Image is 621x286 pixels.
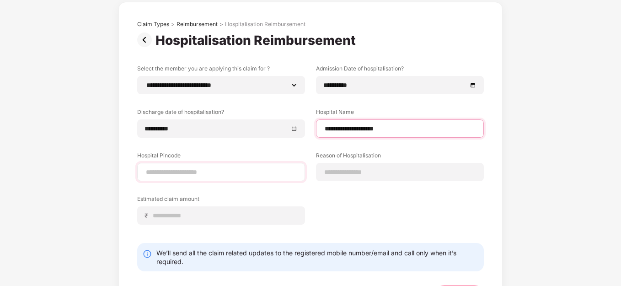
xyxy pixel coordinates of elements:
div: > [171,21,175,28]
div: Hospitalisation Reimbursement [225,21,305,28]
label: Admission Date of hospitalisation? [316,65,484,76]
label: Estimated claim amount [137,195,305,206]
img: svg+xml;base64,PHN2ZyBpZD0iSW5mby0yMHgyMCIgeG1sbnM9Imh0dHA6Ly93d3cudzMub3JnLzIwMDAvc3ZnIiB3aWR0aD... [143,249,152,259]
div: Hospitalisation Reimbursement [155,32,359,48]
div: Claim Types [137,21,169,28]
div: Reimbursement [177,21,218,28]
span: ₹ [145,211,152,220]
div: > [219,21,223,28]
label: Hospital Pincode [137,151,305,163]
label: Reason of Hospitalisation [316,151,484,163]
label: Hospital Name [316,108,484,119]
div: We’ll send all the claim related updates to the registered mobile number/email and call only when... [156,248,478,266]
label: Select the member you are applying this claim for ? [137,65,305,76]
label: Discharge date of hospitalisation? [137,108,305,119]
img: svg+xml;base64,PHN2ZyBpZD0iUHJldi0zMngzMiIgeG1sbnM9Imh0dHA6Ly93d3cudzMub3JnLzIwMDAvc3ZnIiB3aWR0aD... [137,32,155,47]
